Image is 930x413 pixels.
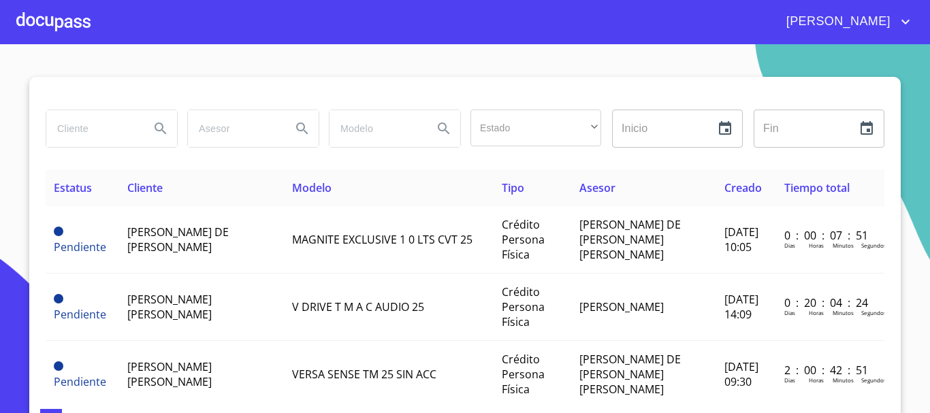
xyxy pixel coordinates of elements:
span: Pendiente [54,361,63,371]
div: ​ [470,110,601,146]
p: Dias [784,376,795,384]
span: [PERSON_NAME] DE [PERSON_NAME] [PERSON_NAME] [579,217,681,262]
button: Search [428,112,460,145]
p: Dias [784,309,795,316]
span: Crédito Persona Física [502,352,545,397]
span: Pendiente [54,239,106,254]
span: [DATE] 14:09 [724,292,758,322]
p: Horas [809,242,824,249]
span: [PERSON_NAME] [579,299,664,314]
span: Pendiente [54,294,63,303]
button: Search [286,112,319,145]
span: VERSA SENSE TM 25 SIN ACC [292,367,436,382]
span: Crédito Persona Física [502,217,545,262]
span: Tiempo total [784,180,850,195]
p: Minutos [833,376,854,384]
span: Asesor [579,180,615,195]
span: Pendiente [54,227,63,236]
span: [DATE] 09:30 [724,359,758,389]
span: [DATE] 10:05 [724,225,758,254]
span: V DRIVE T M A C AUDIO 25 [292,299,424,314]
span: Modelo [292,180,332,195]
button: Search [144,112,177,145]
p: Horas [809,376,824,384]
p: Segundos [861,242,886,249]
span: Pendiente [54,307,106,322]
span: Pendiente [54,374,106,389]
span: Tipo [502,180,524,195]
p: 2 : 00 : 42 : 51 [784,363,876,378]
p: Segundos [861,309,886,316]
span: Cliente [127,180,163,195]
span: Crédito Persona Física [502,284,545,329]
span: [PERSON_NAME] [PERSON_NAME] [127,292,212,322]
span: [PERSON_NAME] DE [PERSON_NAME] [127,225,229,254]
span: MAGNITE EXCLUSIVE 1 0 LTS CVT 25 [292,232,472,247]
input: search [46,110,139,147]
p: Segundos [861,376,886,384]
span: Creado [724,180,762,195]
span: [PERSON_NAME] [776,11,897,33]
p: Minutos [833,242,854,249]
input: search [330,110,422,147]
p: Minutos [833,309,854,316]
button: account of current user [776,11,914,33]
p: Horas [809,309,824,316]
p: 0 : 00 : 07 : 51 [784,228,876,243]
input: search [188,110,280,147]
span: [PERSON_NAME] DE [PERSON_NAME] [PERSON_NAME] [579,352,681,397]
span: Estatus [54,180,92,195]
p: Dias [784,242,795,249]
p: 0 : 20 : 04 : 24 [784,295,876,310]
span: [PERSON_NAME] [PERSON_NAME] [127,359,212,389]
